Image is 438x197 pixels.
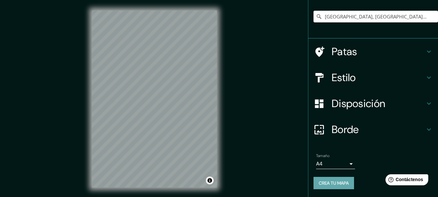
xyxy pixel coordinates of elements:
[380,172,431,190] iframe: Lanzador de widgets de ayuda
[308,117,438,142] div: Borde
[316,153,329,158] font: Tamaño
[332,71,356,84] font: Estilo
[308,65,438,91] div: Estilo
[332,45,357,58] font: Patas
[308,39,438,65] div: Patas
[316,160,323,167] font: A4
[332,97,385,110] font: Disposición
[308,91,438,117] div: Disposición
[92,10,217,188] canvas: Mapa
[314,11,438,22] input: Elige tu ciudad o zona
[206,177,214,184] button: Activar o desactivar atribución
[316,159,355,169] div: A4
[332,123,359,136] font: Borde
[314,177,354,189] button: Crea tu mapa
[319,180,349,186] font: Crea tu mapa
